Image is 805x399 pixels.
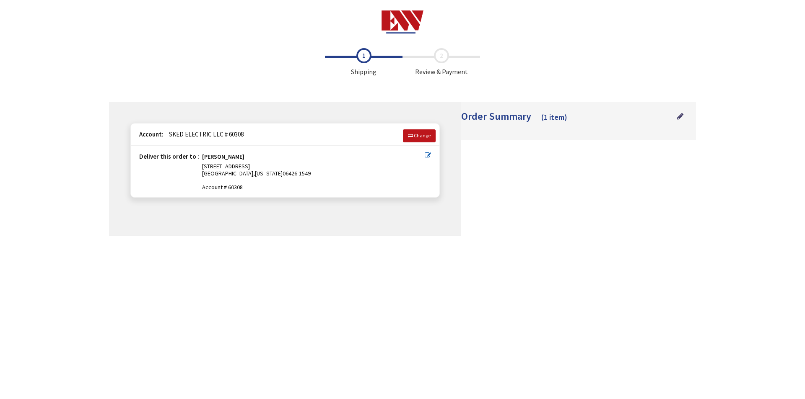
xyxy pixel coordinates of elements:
[283,170,311,177] span: 06426-1549
[139,152,199,160] strong: Deliver this order to :
[382,10,424,33] img: Electrical Wholesalers, Inc.
[165,130,244,138] span: SKED ELECTRIC LLC # 60308
[541,112,567,122] span: (1 item)
[402,48,480,77] span: Review & Payment
[414,132,431,139] span: Change
[202,162,250,170] span: [STREET_ADDRESS]
[403,129,436,142] a: Change
[139,130,164,138] strong: Account:
[255,170,283,177] span: [US_STATE]
[461,110,531,123] span: Order Summary
[202,184,425,191] span: Account # 60308
[202,153,244,163] strong: [PERSON_NAME]
[202,170,255,177] span: [GEOGRAPHIC_DATA],
[325,48,402,77] span: Shipping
